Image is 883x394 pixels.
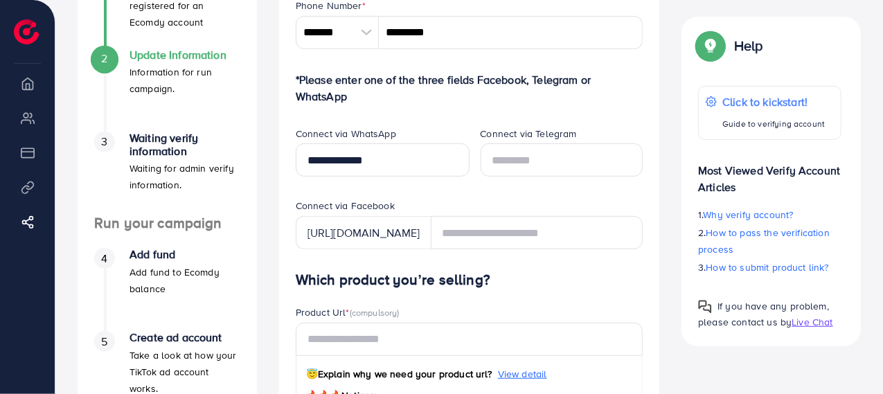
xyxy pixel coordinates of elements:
[101,51,107,66] span: 2
[481,127,577,141] label: Connect via Telegram
[78,248,257,331] li: Add fund
[130,48,240,62] h4: Update Information
[704,208,794,222] span: Why verify account?
[130,160,240,193] p: Waiting for admin verify information.
[350,306,400,319] span: (compulsory)
[130,248,240,261] h4: Add fund
[698,299,829,329] span: If you have any problem, please contact us by
[698,300,712,314] img: Popup guide
[824,332,873,384] iframe: Chat
[698,259,841,276] p: 3.
[698,151,841,195] p: Most Viewed Verify Account Articles
[296,271,643,289] h4: Which product you’re selling?
[498,367,547,381] span: View detail
[296,199,395,213] label: Connect via Facebook
[130,132,240,158] h4: Waiting verify information
[78,215,257,232] h4: Run your campaign
[698,33,723,58] img: Popup guide
[78,132,257,215] li: Waiting verify information
[101,251,107,267] span: 4
[130,64,240,97] p: Information for run campaign.
[101,334,107,350] span: 5
[130,264,240,297] p: Add fund to Ecomdy balance
[296,71,643,105] p: *Please enter one of the three fields Facebook, Telegram or WhatsApp
[734,37,763,54] p: Help
[306,367,318,381] span: 😇
[698,224,841,258] p: 2.
[296,216,431,249] div: [URL][DOMAIN_NAME]
[706,260,829,274] span: How to submit product link?
[296,127,396,141] label: Connect via WhatsApp
[698,226,830,256] span: How to pass the verification process
[722,93,825,110] p: Click to kickstart!
[14,19,39,44] img: logo
[78,48,257,132] li: Update Information
[792,315,832,329] span: Live Chat
[130,331,240,344] h4: Create ad account
[101,134,107,150] span: 3
[698,206,841,223] p: 1.
[722,116,825,132] p: Guide to verifying account
[296,305,400,319] label: Product Url
[306,367,492,381] span: Explain why we need your product url?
